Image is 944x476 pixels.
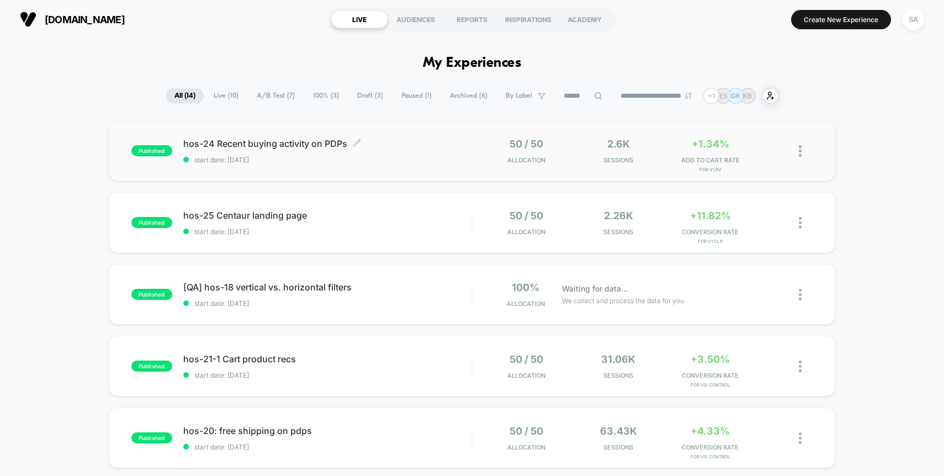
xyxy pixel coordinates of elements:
span: Sessions [575,228,661,236]
div: + 1 [703,88,719,104]
span: hos-25 Centaur landing page [183,210,472,221]
button: [DOMAIN_NAME] [17,10,128,28]
span: start date: [DATE] [183,371,472,379]
img: Visually logo [20,11,36,28]
p: ES [719,92,728,100]
span: 100% [512,282,539,293]
img: end [685,92,692,99]
span: CONVERSION RATE [667,443,753,451]
div: INSPIRATIONS [500,10,556,28]
span: A/B Test ( 7 ) [248,88,303,103]
div: LIVE [331,10,388,28]
span: hos-20: free shipping on pdps [183,425,472,436]
span: Waiting for data... [562,283,628,295]
span: Allocation [507,228,545,236]
span: +11.82% [690,210,731,221]
div: REPORTS [444,10,500,28]
div: SA [903,9,924,30]
div: AUDIENCES [388,10,444,28]
span: Allocation [507,300,545,308]
span: 50 / 50 [510,425,543,437]
button: Create New Experience [791,10,891,29]
span: published [131,289,172,300]
span: Sessions [575,443,661,451]
span: All ( 14 ) [166,88,204,103]
span: for v1 clp [667,239,753,244]
span: +1.34% [692,138,729,150]
span: +3.50% [691,353,730,365]
img: close [799,432,802,444]
h1: My Experiences [423,55,522,71]
span: CONVERSION RATE [667,228,753,236]
span: 50 / 50 [510,210,543,221]
img: close [799,217,802,229]
span: Sessions [575,156,661,164]
span: start date: [DATE] [183,156,472,164]
p: KB [743,92,752,100]
span: Allocation [507,372,545,379]
span: Allocation [507,443,545,451]
span: ADD TO CART RATE [667,156,753,164]
span: published [131,361,172,372]
span: published [131,217,172,228]
span: 31.06k [601,353,635,365]
span: 50 / 50 [510,353,543,365]
span: for v1 rv [667,167,753,172]
span: for v0: control [667,454,753,459]
img: close [799,145,802,157]
span: By Label [506,92,532,100]
span: hos-21-1 Cart product recs [183,353,472,364]
span: [DOMAIN_NAME] [45,14,125,25]
span: We collect and process the data for you [562,295,684,306]
span: 100% ( 3 ) [305,88,347,103]
span: Archived ( 6 ) [442,88,496,103]
span: Sessions [575,372,661,379]
span: start date: [DATE] [183,443,472,451]
span: 2.26k [604,210,633,221]
span: published [131,432,172,443]
span: Paused ( 1 ) [393,88,440,103]
span: start date: [DATE] [183,228,472,236]
span: Allocation [507,156,545,164]
img: close [799,289,802,300]
span: 2.6k [607,138,630,150]
span: +4.33% [691,425,730,437]
img: close [799,361,802,372]
button: SA [899,8,927,31]
span: 63.43k [600,425,637,437]
span: hos-24 Recent buying activity on PDPs [183,138,472,149]
div: ACADEMY [556,10,613,28]
span: Live ( 10 ) [205,88,247,103]
span: Draft ( 3 ) [349,88,391,103]
span: [QA] hos-18 vertical vs. horizontal filters [183,282,472,293]
span: start date: [DATE] [183,299,472,308]
p: GK [731,92,740,100]
span: for v0: control [667,382,753,388]
span: CONVERSION RATE [667,372,753,379]
span: 50 / 50 [510,138,543,150]
span: published [131,145,172,156]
